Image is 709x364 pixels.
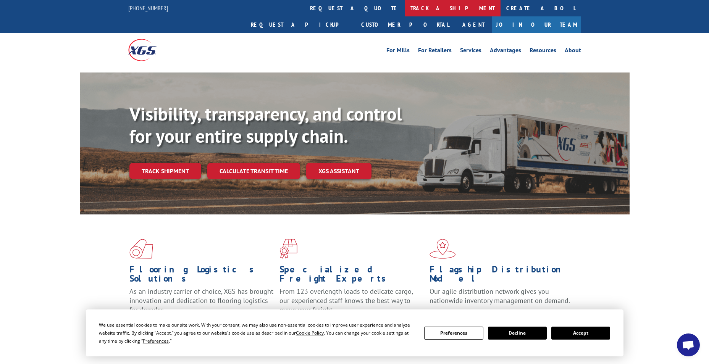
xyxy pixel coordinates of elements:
a: About [565,47,581,56]
a: For Mills [386,47,410,56]
a: [PHONE_NUMBER] [128,4,168,12]
div: Cookie Consent Prompt [86,309,623,356]
div: We use essential cookies to make our site work. With your consent, we may also use non-essential ... [99,321,415,345]
button: Preferences [424,327,483,340]
a: For Retailers [418,47,452,56]
div: Open chat [677,333,700,356]
span: Preferences [143,338,169,344]
span: As an industry carrier of choice, XGS has brought innovation and dedication to flooring logistics... [129,287,273,314]
a: Calculate transit time [207,163,300,179]
a: Resources [530,47,556,56]
a: Agent [455,16,492,33]
h1: Flooring Logistics Solutions [129,265,274,287]
a: Request a pickup [245,16,355,33]
a: Advantages [490,47,521,56]
a: Join Our Team [492,16,581,33]
a: Customer Portal [355,16,455,33]
b: Visibility, transparency, and control for your entire supply chain. [129,102,402,148]
img: xgs-icon-total-supply-chain-intelligence-red [129,239,153,259]
img: xgs-icon-focused-on-flooring-red [279,239,297,259]
h1: Specialized Freight Experts [279,265,424,287]
a: XGS ASSISTANT [306,163,371,179]
button: Accept [551,327,610,340]
a: Track shipment [129,163,201,179]
p: From 123 overlength loads to delicate cargo, our experienced staff knows the best way to move you... [279,287,424,321]
span: Our agile distribution network gives you nationwide inventory management on demand. [430,287,570,305]
img: xgs-icon-flagship-distribution-model-red [430,239,456,259]
button: Decline [488,327,547,340]
a: Services [460,47,481,56]
span: Cookie Policy [296,330,324,336]
h1: Flagship Distribution Model [430,265,574,287]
